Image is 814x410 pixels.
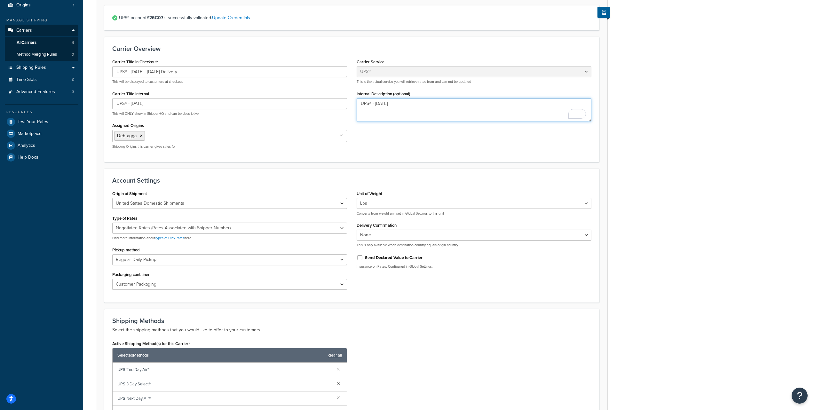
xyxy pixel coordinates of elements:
span: Carriers [16,28,32,33]
p: This will ONLY show in ShipperHQ and can be descriptive [112,111,347,116]
li: Advanced Features [5,86,78,98]
p: Insurance on Rates. Configured in Global Settings. [357,264,591,269]
label: Unit of Weight [357,191,382,196]
label: Carrier Service [357,59,384,64]
span: Marketplace [18,131,42,137]
span: All Carriers [17,40,36,45]
label: Carrier Title in Checkout [112,59,158,65]
label: Active Shipping Method(s) for this Carrier [112,341,190,346]
a: AllCarriers4 [5,37,78,49]
span: Shipping Rules [16,65,46,70]
span: 3 [72,89,74,95]
p: This is the actual service you will retrieve rates from and can not be updated [357,79,591,84]
a: clear all [328,351,342,360]
div: Resources [5,109,78,115]
span: Help Docs [18,155,38,160]
a: Update Credentials [212,14,250,21]
div: Manage Shipping [5,18,78,23]
a: Time Slots0 [5,74,78,86]
button: Open Resource Center [792,388,808,404]
p: This is only available when destination country equals origin country [357,243,591,248]
p: Find more information about here. [112,236,347,240]
span: UPS 3 Day Select® [117,380,332,389]
a: Method Merging Rules0 [5,49,78,60]
span: Debragga [117,132,137,139]
a: Advanced Features3 [5,86,78,98]
span: 0 [72,52,74,57]
span: UPS® account is successfully validated. [119,13,591,22]
p: Shipping Origins this carrier gives rates for [112,144,347,149]
p: Select the shipping methods that you would like to offer to your customers. [112,326,591,334]
strong: Y26C07 [146,14,163,21]
span: 1 [73,3,74,8]
span: Method Merging Rules [17,52,57,57]
span: Analytics [18,143,35,148]
a: Analytics [5,140,78,151]
span: Time Slots [16,77,37,83]
a: Shipping Rules [5,62,78,74]
span: UPS 2nd Day Air® [117,365,332,374]
a: Types of UPS Rates [155,235,184,240]
h3: Account Settings [112,177,591,184]
label: Carrier Title Internal [112,91,149,96]
span: UPS Next Day Air® [117,394,332,403]
p: Converts from weight unit set in Global Settings to this unit [357,211,591,216]
a: Marketplace [5,128,78,139]
label: Packaging container [112,272,150,277]
label: Origin of Shipment [112,191,147,196]
li: Method Merging Rules [5,49,78,60]
label: Assigned Origins [112,123,144,128]
label: Send Declared Value to Carrier [365,255,423,261]
label: Internal Description (optional) [357,91,410,96]
li: Time Slots [5,74,78,86]
p: This will be displayed to customers at checkout [112,79,347,84]
label: Pickup method [112,248,140,252]
li: Carriers [5,25,78,61]
span: 4 [72,40,74,45]
span: Selected Methods [117,351,325,360]
textarea: To enrich screen reader interactions, please activate Accessibility in Grammarly extension settings [357,98,591,122]
h3: Shipping Methods [112,317,591,324]
label: Delivery Confirmation [357,223,397,228]
a: Carriers [5,25,78,36]
label: Type of Rates [112,216,137,221]
span: Test Your Rates [18,119,48,125]
a: Test Your Rates [5,116,78,128]
span: Advanced Features [16,89,55,95]
h3: Carrier Overview [112,45,591,52]
span: Origins [16,3,31,8]
button: Show Help Docs [597,7,610,18]
a: Help Docs [5,152,78,163]
span: 0 [72,77,74,83]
